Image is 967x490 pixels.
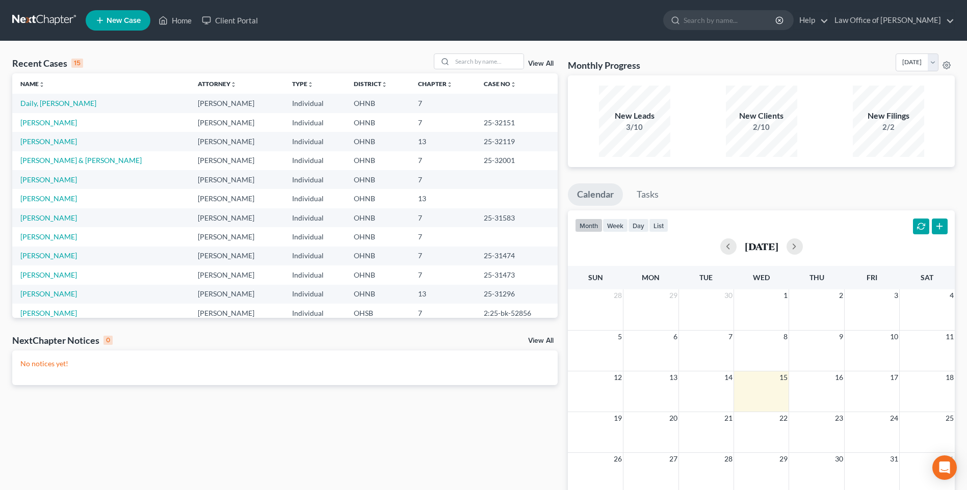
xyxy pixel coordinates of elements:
span: 19 [613,412,623,424]
button: list [649,219,668,232]
a: [PERSON_NAME] [20,175,77,184]
button: day [628,219,649,232]
a: Calendar [568,183,623,206]
span: 24 [889,412,899,424]
a: Tasks [628,183,668,206]
td: OHNB [346,170,410,189]
td: 7 [410,170,476,189]
td: 7 [410,113,476,132]
span: 17 [889,371,899,384]
i: unfold_more [447,81,453,88]
span: 6 [672,331,678,343]
h3: Monthly Progress [568,59,640,71]
td: 2:25-bk-52856 [476,304,558,322]
td: 13 [410,132,476,151]
td: 25-32001 [476,151,558,170]
span: 15 [778,371,789,384]
td: 7 [410,247,476,265]
span: Thu [809,273,824,282]
span: 8 [782,331,789,343]
span: Mon [642,273,660,282]
i: unfold_more [39,81,45,88]
div: Recent Cases [12,57,83,69]
span: 30 [834,453,844,465]
a: [PERSON_NAME] & [PERSON_NAME] [20,156,142,165]
span: 28 [613,289,623,302]
td: [PERSON_NAME] [190,94,283,113]
td: 7 [410,304,476,322]
i: unfold_more [381,81,387,88]
span: 13 [668,371,678,384]
td: [PERSON_NAME] [190,227,283,246]
td: Individual [284,94,346,113]
span: Tue [699,273,713,282]
td: 13 [410,285,476,304]
h2: [DATE] [745,241,778,252]
td: OHNB [346,94,410,113]
div: New Leads [599,110,670,122]
span: 21 [723,412,734,424]
span: 30 [723,289,734,302]
td: Individual [284,189,346,208]
span: New Case [107,17,141,24]
button: week [603,219,628,232]
td: [PERSON_NAME] [190,247,283,265]
td: 25-31474 [476,247,558,265]
span: 29 [778,453,789,465]
a: View All [528,337,554,344]
td: 25-32119 [476,132,558,151]
td: [PERSON_NAME] [190,285,283,304]
div: New Filings [853,110,924,122]
td: OHNB [346,189,410,208]
td: [PERSON_NAME] [190,189,283,208]
a: [PERSON_NAME] [20,137,77,146]
div: 0 [103,336,113,345]
a: [PERSON_NAME] [20,213,77,222]
td: 7 [410,208,476,227]
p: No notices yet! [20,359,550,369]
button: month [575,219,603,232]
td: 7 [410,227,476,246]
td: 7 [410,94,476,113]
a: [PERSON_NAME] [20,118,77,127]
a: Attorneyunfold_more [198,80,237,88]
td: OHNB [346,151,410,170]
i: unfold_more [510,81,516,88]
div: New Clients [726,110,797,122]
a: [PERSON_NAME] [20,309,77,317]
span: 12 [613,371,623,384]
td: 25-31583 [476,208,558,227]
a: [PERSON_NAME] [20,194,77,203]
span: 1 [782,289,789,302]
span: 26 [613,453,623,465]
span: 29 [668,289,678,302]
a: [PERSON_NAME] [20,232,77,241]
td: [PERSON_NAME] [190,170,283,189]
td: [PERSON_NAME] [190,151,283,170]
span: 10 [889,331,899,343]
div: 2/2 [853,122,924,132]
td: Individual [284,113,346,132]
span: 18 [945,371,955,384]
td: Individual [284,151,346,170]
span: Wed [753,273,770,282]
span: Sun [588,273,603,282]
td: 7 [410,151,476,170]
input: Search by name... [684,11,777,30]
td: OHNB [346,285,410,304]
span: 2 [838,289,844,302]
td: Individual [284,247,346,265]
td: [PERSON_NAME] [190,304,283,322]
span: 5 [617,331,623,343]
span: 9 [838,331,844,343]
a: Districtunfold_more [354,80,387,88]
span: 3 [893,289,899,302]
td: 7 [410,265,476,284]
span: 20 [668,412,678,424]
a: Daily, [PERSON_NAME] [20,99,96,107]
div: NextChapter Notices [12,334,113,346]
td: [PERSON_NAME] [190,132,283,151]
span: Sat [921,273,933,282]
a: Help [794,11,828,30]
a: [PERSON_NAME] [20,270,77,279]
